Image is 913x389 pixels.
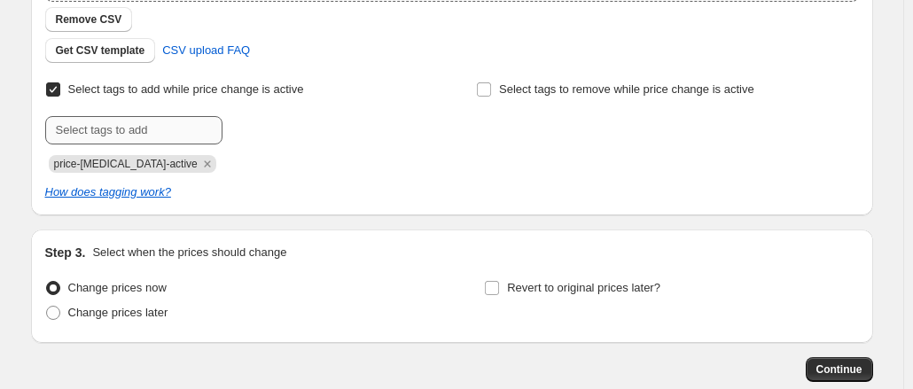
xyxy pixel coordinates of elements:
[68,82,304,96] span: Select tags to add while price change is active
[162,42,250,59] span: CSV upload FAQ
[56,12,122,27] span: Remove CSV
[68,281,167,294] span: Change prices now
[45,116,222,144] input: Select tags to add
[507,281,660,294] span: Revert to original prices later?
[152,36,261,65] a: CSV upload FAQ
[816,362,862,377] span: Continue
[199,156,215,172] button: Remove price-change-job-active
[45,7,133,32] button: Remove CSV
[45,185,171,198] a: How does tagging work?
[92,244,286,261] p: Select when the prices should change
[56,43,145,58] span: Get CSV template
[499,82,754,96] span: Select tags to remove while price change is active
[806,357,873,382] button: Continue
[68,306,168,319] span: Change prices later
[54,158,198,170] span: price-change-job-active
[45,244,86,261] h2: Step 3.
[45,38,156,63] button: Get CSV template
